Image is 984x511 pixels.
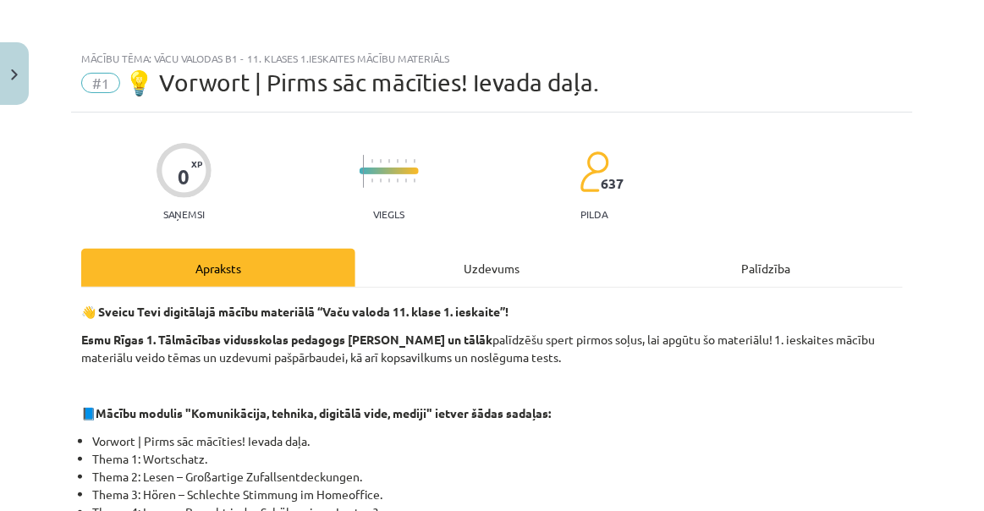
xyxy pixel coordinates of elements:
[380,179,382,183] img: icon-short-line-57e1e144782c952c97e751825c79c345078a6d821885a25fce030b3d8c18986b.svg
[81,73,120,93] span: #1
[374,208,405,220] p: Viegls
[371,179,373,183] img: icon-short-line-57e1e144782c952c97e751825c79c345078a6d821885a25fce030b3d8c18986b.svg
[92,468,903,486] li: Thema 2: Lesen – Großartige Zufallsentdeckungen.
[92,450,903,468] li: Thema 1: Wortschatz.
[397,179,399,183] img: icon-short-line-57e1e144782c952c97e751825c79c345078a6d821885a25fce030b3d8c18986b.svg
[124,69,599,96] span: 💡 Vorwort | Pirms sāc mācīties! Ievada daļa.
[81,404,903,422] p: 📘
[405,179,407,183] img: icon-short-line-57e1e144782c952c97e751825c79c345078a6d821885a25fce030b3d8c18986b.svg
[81,52,903,64] div: Mācību tēma: Vācu valodas b1 - 11. klases 1.ieskaites mācību materiāls
[414,159,415,163] img: icon-short-line-57e1e144782c952c97e751825c79c345078a6d821885a25fce030b3d8c18986b.svg
[96,405,551,420] strong: Mācību modulis "Komunikācija, tehnika, digitālā vide, mediji" ietver šādas sadaļas:
[371,159,373,163] img: icon-short-line-57e1e144782c952c97e751825c79c345078a6d821885a25fce030b3d8c18986b.svg
[81,331,903,366] p: palīdzēšu spert pirmos soļus, lai apgūtu šo materiālu! 1. ieskaites mācību materiālu veido tēmas ...
[11,69,18,80] img: icon-close-lesson-0947bae3869378f0d4975bcd49f059093ad1ed9edebbc8119c70593378902aed.svg
[92,486,903,503] li: Thema 3: Hören – Schlechte Stimmung im Homeoffice.
[92,432,903,450] li: Vorwort | Pirms sāc mācīties! Ievada daļa.
[581,208,608,220] p: pilda
[191,159,202,168] span: XP
[414,179,415,183] img: icon-short-line-57e1e144782c952c97e751825c79c345078a6d821885a25fce030b3d8c18986b.svg
[81,304,508,319] strong: 👋 Sveicu Tevi digitālajā mācību materiālā “Vaču valoda 11. klase 1. ieskaite”!
[629,249,903,287] div: Palīdzība
[601,176,624,191] span: 637
[355,249,629,287] div: Uzdevums
[405,159,407,163] img: icon-short-line-57e1e144782c952c97e751825c79c345078a6d821885a25fce030b3d8c18986b.svg
[81,249,355,287] div: Apraksts
[380,159,382,163] img: icon-short-line-57e1e144782c952c97e751825c79c345078a6d821885a25fce030b3d8c18986b.svg
[397,159,399,163] img: icon-short-line-57e1e144782c952c97e751825c79c345078a6d821885a25fce030b3d8c18986b.svg
[363,155,365,188] img: icon-long-line-d9ea69661e0d244f92f715978eff75569469978d946b2353a9bb055b3ed8787d.svg
[178,165,190,189] div: 0
[388,159,390,163] img: icon-short-line-57e1e144782c952c97e751825c79c345078a6d821885a25fce030b3d8c18986b.svg
[388,179,390,183] img: icon-short-line-57e1e144782c952c97e751825c79c345078a6d821885a25fce030b3d8c18986b.svg
[580,151,609,193] img: students-c634bb4e5e11cddfef0936a35e636f08e4e9abd3cc4e673bd6f9a4125e45ecb1.svg
[157,208,212,220] p: Saņemsi
[81,332,492,347] strong: Esmu Rīgas 1. Tālmācības vidusskolas pedagogs [PERSON_NAME] un tālāk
